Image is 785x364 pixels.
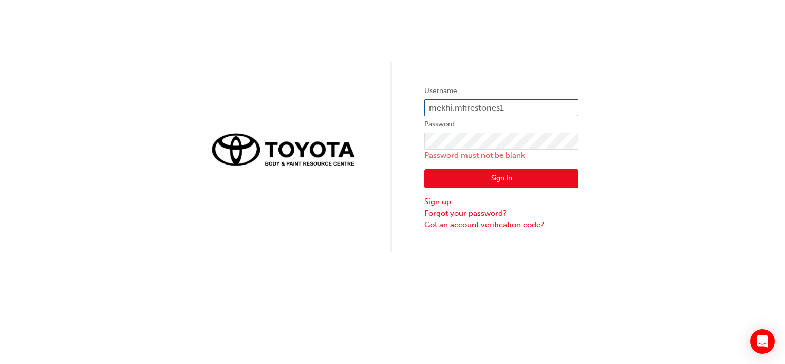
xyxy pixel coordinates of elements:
[750,329,775,354] div: Open Intercom Messenger
[207,128,361,171] img: Trak
[424,196,578,208] a: Sign up
[424,219,578,231] a: Got an account verification code?
[424,169,578,189] button: Sign In
[424,99,578,117] input: Username
[424,150,578,161] p: Password must not be blank
[424,208,578,220] a: Forgot your password?
[424,118,578,131] label: Password
[424,85,578,97] label: Username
